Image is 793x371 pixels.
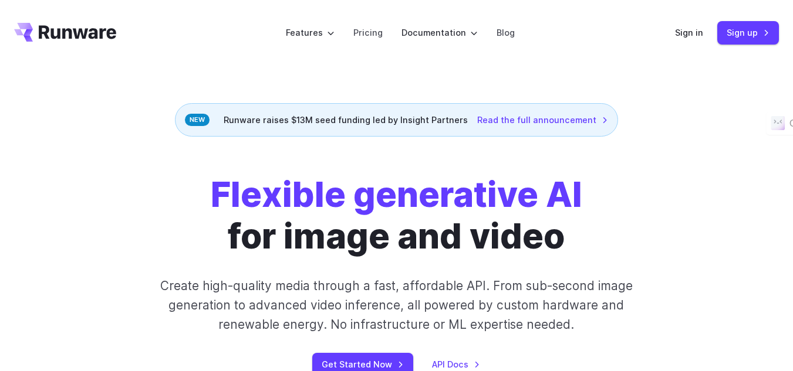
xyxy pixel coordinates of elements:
a: Go to / [14,23,116,42]
a: Read the full announcement [477,113,608,127]
label: Documentation [401,26,478,39]
a: Sign in [675,26,703,39]
a: API Docs [432,358,480,371]
div: Runware raises $13M seed funding led by Insight Partners [175,103,618,137]
strong: Flexible generative AI [211,173,582,215]
h1: for image and video [211,174,582,257]
label: Features [286,26,335,39]
p: Create high-quality media through a fast, affordable API. From sub-second image generation to adv... [152,276,642,335]
a: Pricing [353,26,383,39]
a: Blog [497,26,515,39]
a: Sign up [717,21,779,44]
